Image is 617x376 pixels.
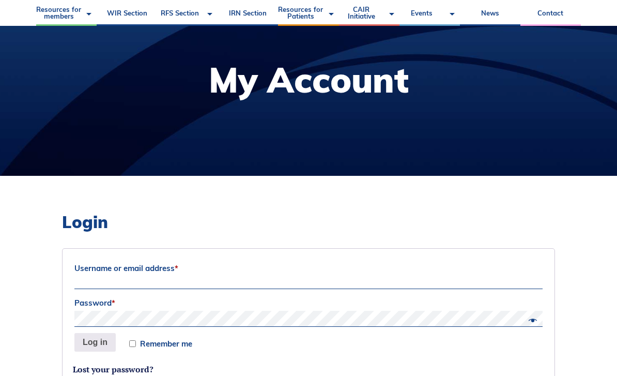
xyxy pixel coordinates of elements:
span: Remember me [140,340,192,348]
h1: My Account [209,63,409,97]
input: Remember me [129,340,136,347]
label: Username or email address [74,261,543,276]
h2: Login [62,212,555,232]
button: Log in [74,333,116,352]
label: Password [74,295,543,311]
a: Lost your password? [73,364,153,375]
